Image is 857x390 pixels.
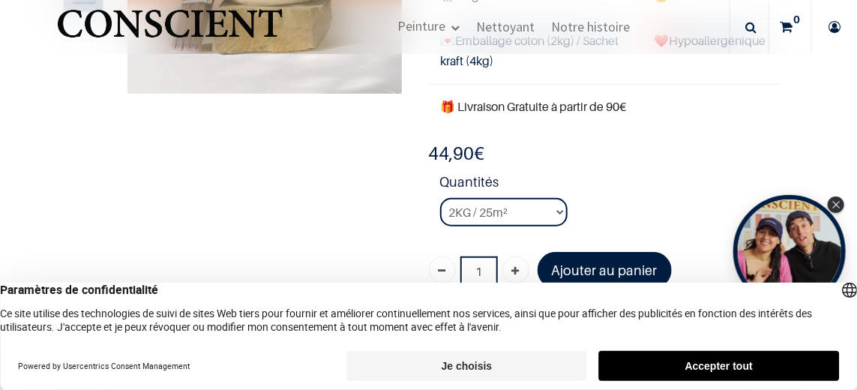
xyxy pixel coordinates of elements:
[429,142,485,164] b: €
[552,18,631,35] span: Notre histoire
[429,142,475,164] span: 44,90
[429,256,456,283] a: Supprimer
[440,172,781,198] strong: Quantités
[733,195,846,307] div: Open Tolstoy widget
[13,13,58,58] button: Open chat widget
[828,196,844,213] div: Close Tolstoy widget
[441,99,627,114] font: 🎁 Livraison Gratuite à partir de 90€
[54,1,286,60] span: Logo of Conscient
[769,1,811,53] a: 0
[397,17,445,34] span: Peinture
[790,12,804,27] sup: 0
[538,252,672,289] a: Ajouter au panier
[54,1,286,60] img: Conscient
[502,256,529,283] a: Ajouter
[733,195,846,307] div: Open Tolstoy
[54,1,286,53] a: Logo of Conscient
[552,262,658,278] font: Ajouter au panier
[476,18,535,35] span: Nettoyant
[733,195,846,307] div: Tolstoy bubble widget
